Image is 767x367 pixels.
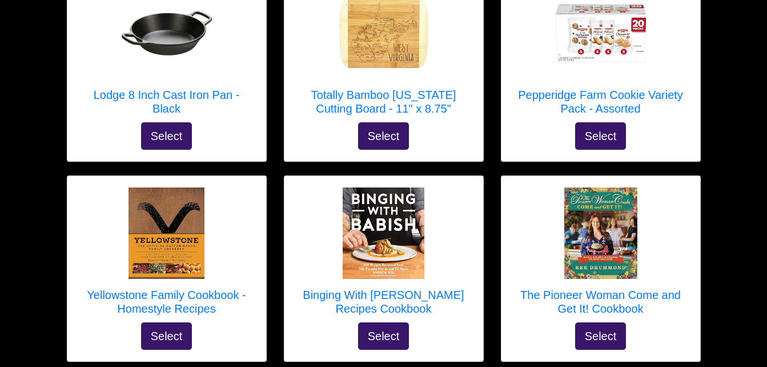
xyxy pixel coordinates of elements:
button: Select [358,122,409,150]
button: Select [575,322,627,350]
a: Yellowstone Family Cookbook - Homestyle Recipes Yellowstone Family Cookbook - Homestyle Recipes [79,188,255,322]
img: Binging With Babish Recipes Cookbook [338,188,429,279]
button: Select [575,122,627,150]
img: Yellowstone Family Cookbook - Homestyle Recipes [121,188,212,279]
a: The Pioneer Woman Come and Get It! Cookbook The Pioneer Woman Come and Get It! Cookbook [513,188,689,322]
a: Binging With Babish Recipes Cookbook Binging With [PERSON_NAME] Recipes Cookbook [296,188,472,322]
button: Select [141,122,192,150]
img: Lodge 8 Inch Cast Iron Pan - Black [121,8,212,59]
button: Select [358,322,409,350]
h5: The Pioneer Woman Come and Get It! Cookbook [513,288,689,316]
img: The Pioneer Woman Come and Get It! Cookbook [555,188,646,279]
h5: Yellowstone Family Cookbook - Homestyle Recipes [79,288,255,316]
h5: Lodge 8 Inch Cast Iron Pan - Black [79,88,255,115]
h5: Pepperidge Farm Cookie Variety Pack - Assorted [513,88,689,115]
button: Select [141,322,192,350]
h5: Totally Bamboo [US_STATE] Cutting Board - 11" x 8.75" [296,88,472,115]
h5: Binging With [PERSON_NAME] Recipes Cookbook [296,288,472,316]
